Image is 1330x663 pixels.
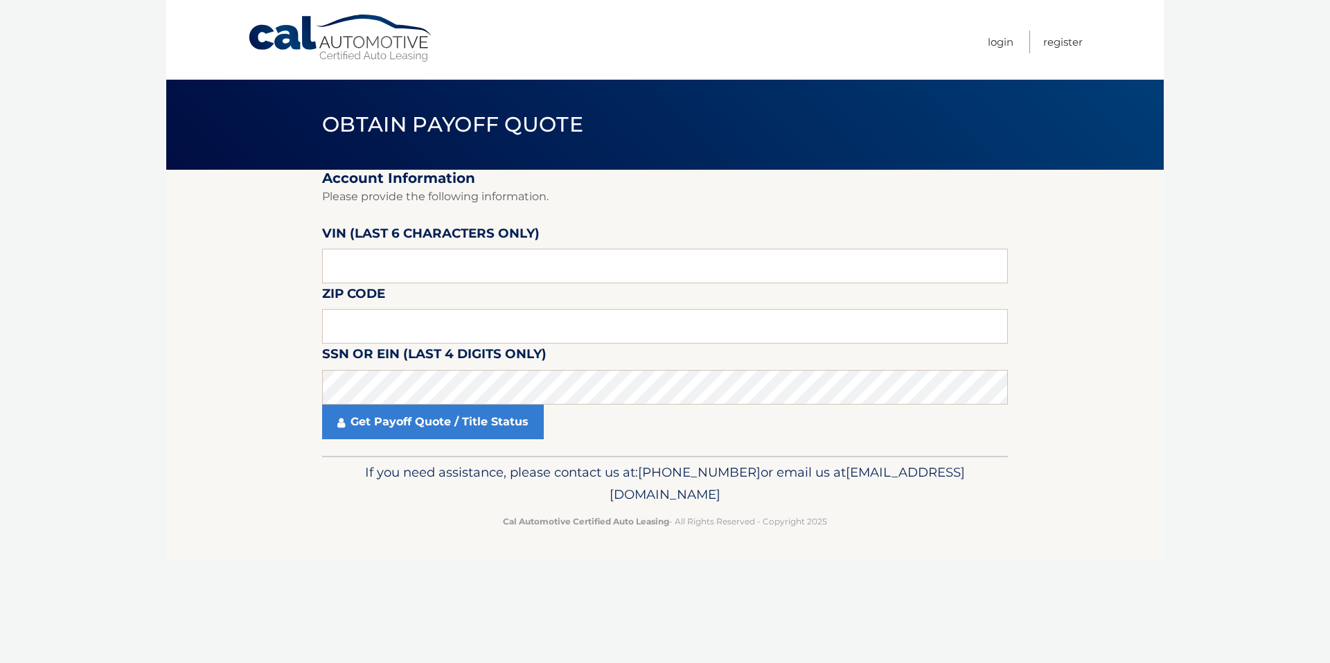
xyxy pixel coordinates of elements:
p: Please provide the following information. [322,187,1008,206]
a: Get Payoff Quote / Title Status [322,405,544,439]
span: Obtain Payoff Quote [322,112,583,137]
a: Register [1043,30,1083,53]
p: - All Rights Reserved - Copyright 2025 [331,514,999,529]
a: Login [988,30,1013,53]
span: [PHONE_NUMBER] [638,464,761,480]
h2: Account Information [322,170,1008,187]
p: If you need assistance, please contact us at: or email us at [331,461,999,506]
label: Zip Code [322,283,385,309]
label: VIN (last 6 characters only) [322,223,540,249]
label: SSN or EIN (last 4 digits only) [322,344,547,369]
strong: Cal Automotive Certified Auto Leasing [503,516,669,527]
a: Cal Automotive [247,14,434,63]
